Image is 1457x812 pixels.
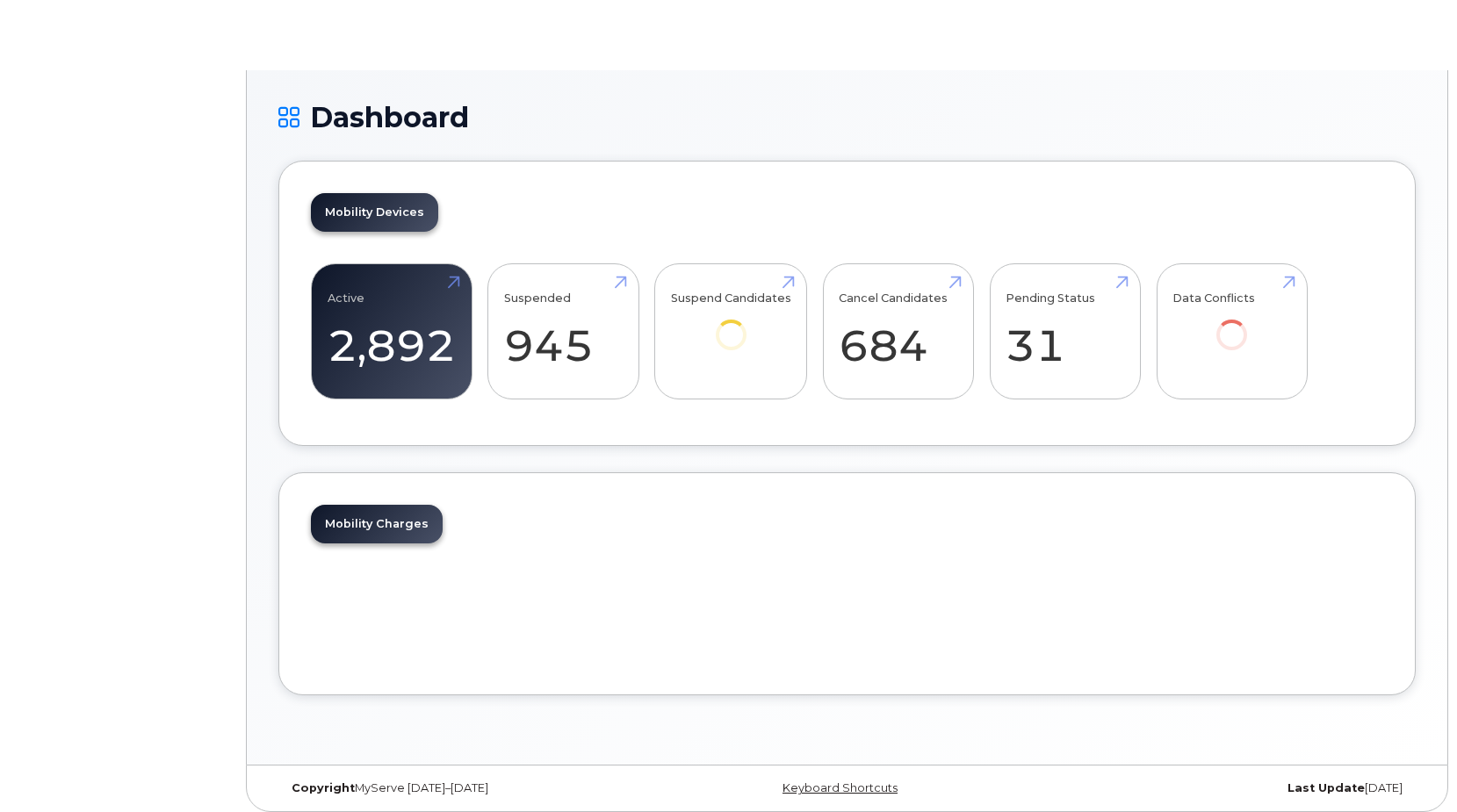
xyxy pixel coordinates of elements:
strong: Copyright [292,781,355,794]
a: Mobility Devices [311,193,438,232]
div: MyServe [DATE]–[DATE] [278,781,658,795]
a: Mobility Charges [311,505,443,543]
a: Keyboard Shortcuts [783,781,898,794]
h1: Dashboard [278,102,1416,133]
a: Active 2,892 [328,274,456,390]
a: Cancel Candidates 684 [839,274,957,390]
strong: Last Update [1287,781,1365,794]
a: Suspended 945 [504,274,623,390]
a: Data Conflicts [1172,274,1291,375]
a: Suspend Candidates [671,274,791,375]
a: Pending Status 31 [1006,274,1124,390]
div: [DATE] [1036,781,1416,795]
